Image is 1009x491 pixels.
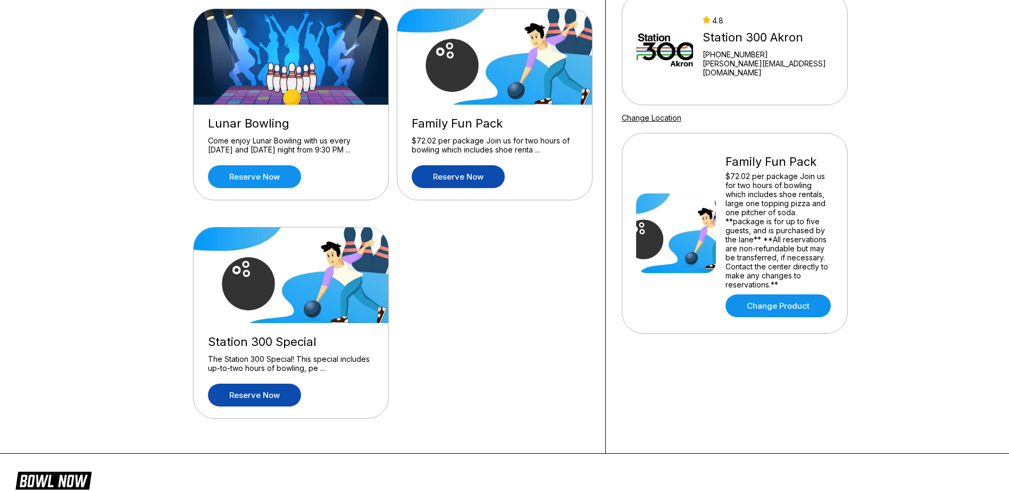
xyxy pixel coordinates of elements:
[412,165,505,188] a: Reserve now
[397,9,593,105] img: Family Fun Pack
[208,354,374,373] div: The Station 300 Special! This special includes up-to-two hours of bowling, pe ...
[208,136,374,155] div: Come enjoy Lunar Bowling with us every [DATE] and [DATE] night from 9:30 PM ...
[726,155,833,169] div: Family Fun Pack
[194,227,389,323] img: Station 300 Special
[208,384,301,407] a: Reserve now
[412,116,578,131] div: Family Fun Pack
[208,165,301,188] a: Reserve now
[726,172,833,289] div: $72.02 per package Join us for two hours of bowling which includes shoe rentals, large one toppin...
[412,136,578,155] div: $72.02 per package Join us for two hours of bowling which includes shoe renta ...
[208,116,374,131] div: Lunar Bowling
[208,335,374,349] div: Station 300 Special
[703,50,833,59] div: [PHONE_NUMBER]
[194,9,389,105] img: Lunar Bowling
[726,294,831,317] a: Change Product
[703,59,833,77] a: [PERSON_NAME][EMAIL_ADDRESS][DOMAIN_NAME]
[636,193,716,273] img: Family Fun Pack
[622,113,681,122] a: Change Location
[703,30,833,45] div: Station 300 Akron
[636,9,693,89] img: Station 300 Akron
[703,16,833,25] div: 4.8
